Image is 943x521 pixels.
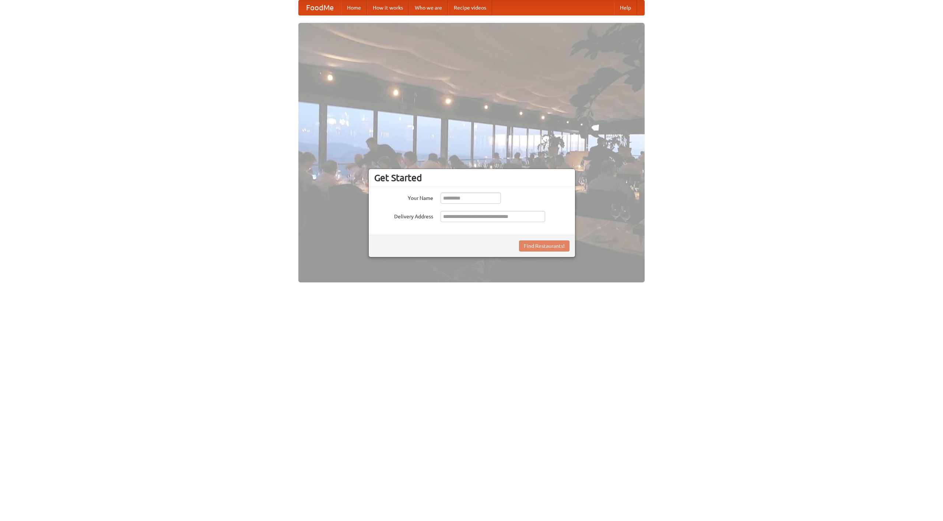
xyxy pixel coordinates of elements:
a: How it works [367,0,409,15]
label: Your Name [374,193,433,202]
h3: Get Started [374,172,569,183]
a: Help [614,0,637,15]
a: Who we are [409,0,448,15]
a: Home [341,0,367,15]
a: Recipe videos [448,0,492,15]
button: Find Restaurants! [519,240,569,251]
label: Delivery Address [374,211,433,220]
a: FoodMe [299,0,341,15]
